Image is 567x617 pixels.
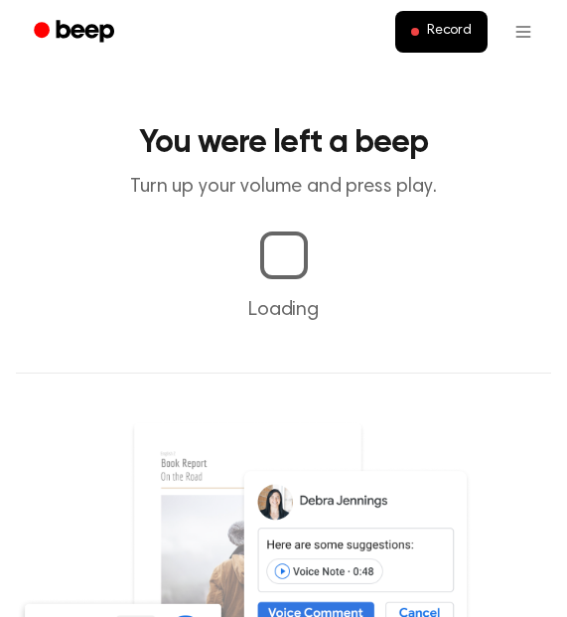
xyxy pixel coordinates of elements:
[16,175,551,200] p: Turn up your volume and press play.
[20,13,132,52] a: Beep
[395,11,488,53] button: Record
[16,127,551,159] h1: You were left a beep
[16,295,551,325] p: Loading
[499,8,547,56] button: Open menu
[427,23,472,41] span: Record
